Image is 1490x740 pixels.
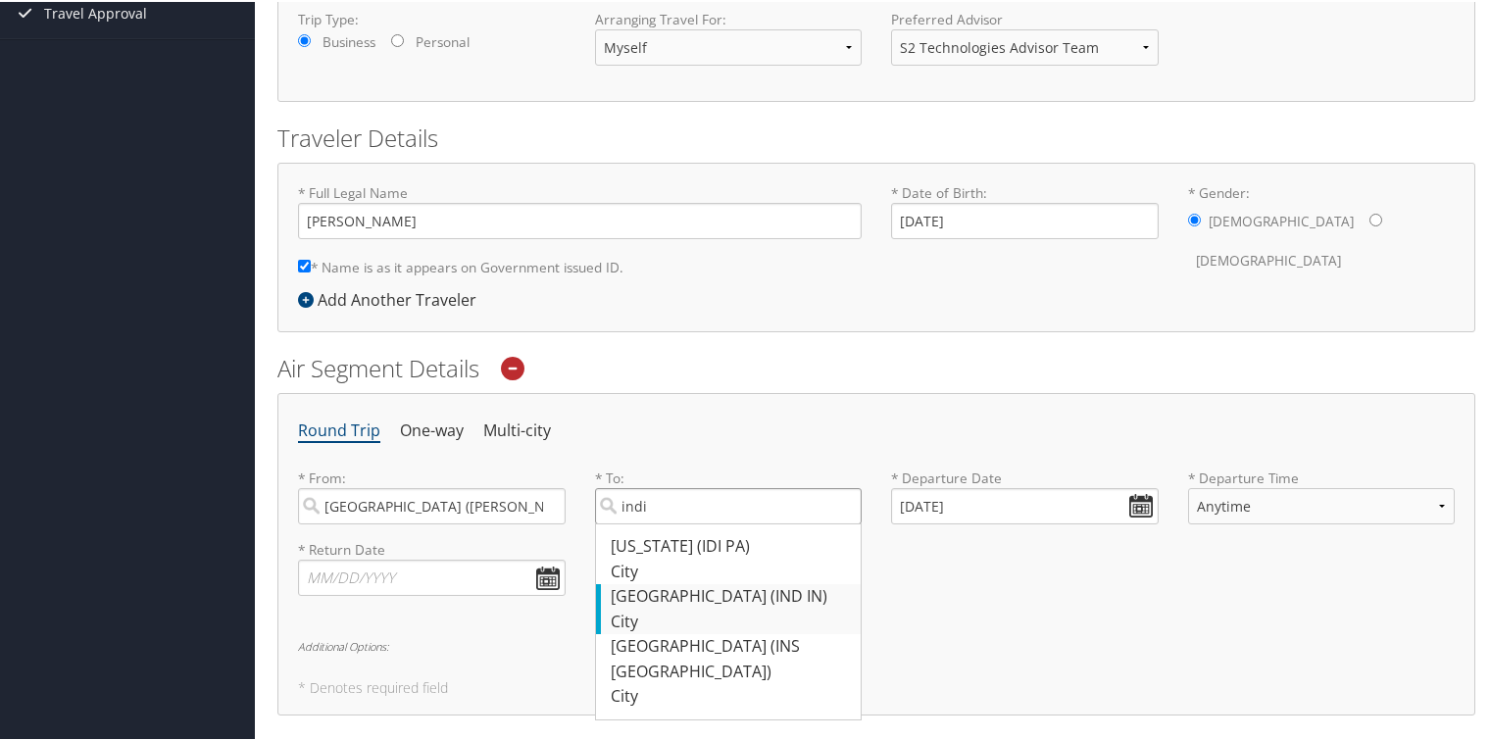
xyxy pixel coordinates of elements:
[1209,201,1354,238] label: [DEMOGRAPHIC_DATA]
[400,412,464,447] li: One-way
[611,582,852,608] div: [GEOGRAPHIC_DATA] (IND IN)
[1188,486,1456,522] select: * Departure Time
[891,467,1159,486] label: * Departure Date
[1369,212,1382,224] input: * Gender:[DEMOGRAPHIC_DATA][DEMOGRAPHIC_DATA]
[1188,467,1456,538] label: * Departure Time
[416,30,470,50] label: Personal
[611,632,852,682] div: [GEOGRAPHIC_DATA] (INS [GEOGRAPHIC_DATA])
[298,467,566,522] label: * From:
[298,8,566,27] label: Trip Type:
[298,538,566,558] label: * Return Date
[277,120,1475,153] h2: Traveler Details
[277,350,1475,383] h2: Air Segment Details
[891,486,1159,522] input: MM/DD/YYYY
[298,679,1455,693] h5: * Denotes required field
[298,258,311,271] input: * Name is as it appears on Government issued ID.
[298,181,862,237] label: * Full Legal Name
[298,639,1455,650] h6: Additional Options:
[595,486,863,522] input: [US_STATE] (IDI PA)City[GEOGRAPHIC_DATA] (IND IN)City[GEOGRAPHIC_DATA] (INS [GEOGRAPHIC_DATA])City
[891,201,1159,237] input: * Date of Birth:
[611,608,852,633] div: City
[611,682,852,708] div: City
[611,558,852,583] div: City
[1196,240,1341,277] label: [DEMOGRAPHIC_DATA]
[891,8,1159,27] label: Preferred Advisor
[298,558,566,594] input: MM/DD/YYYY
[483,412,551,447] li: Multi-city
[298,247,623,283] label: * Name is as it appears on Government issued ID.
[298,201,862,237] input: * Full Legal Name
[298,412,380,447] li: Round Trip
[323,30,375,50] label: Business
[891,181,1159,237] label: * Date of Birth:
[611,532,852,558] div: [US_STATE] (IDI PA)
[1188,212,1201,224] input: * Gender:[DEMOGRAPHIC_DATA][DEMOGRAPHIC_DATA]
[595,8,863,27] label: Arranging Travel For:
[595,467,863,522] label: * To:
[298,486,566,522] input: City or Airport Code
[1188,181,1456,278] label: * Gender:
[298,286,486,310] div: Add Another Traveler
